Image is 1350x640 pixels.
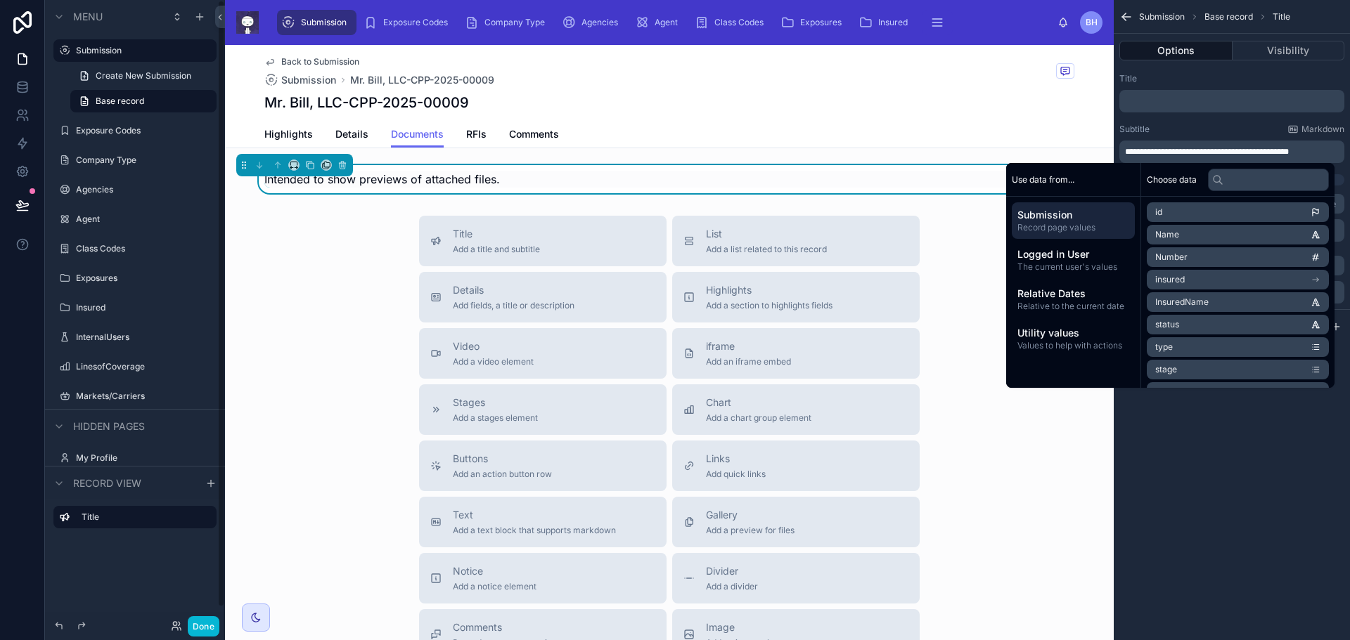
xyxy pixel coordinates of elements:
[672,497,920,547] button: GalleryAdd a preview for files
[484,17,545,28] span: Company Type
[453,339,534,353] span: Video
[466,122,487,150] a: RFIs
[301,17,347,28] span: Submission
[1273,11,1290,22] span: Title
[70,90,217,112] a: Base record
[277,10,356,35] a: Submission
[453,283,574,297] span: Details
[706,581,758,592] span: Add a divider
[509,127,559,141] span: Comments
[453,396,538,410] span: Stages
[1139,11,1185,22] span: Submission
[453,227,540,241] span: Title
[706,525,795,536] span: Add a preview for files
[264,93,469,112] h1: Mr. Bill, LLC-CPP-2025-00009
[706,508,795,522] span: Gallery
[706,620,795,634] span: Image
[1233,41,1345,60] button: Visibility
[706,396,811,410] span: Chart
[281,56,359,67] span: Back to Submission
[1119,73,1137,84] label: Title
[453,620,557,634] span: Comments
[672,553,920,603] button: DividerAdd a divider
[76,273,214,284] label: Exposures
[453,525,616,536] span: Add a text block that supports markdown
[1204,11,1253,22] span: Base record
[690,10,773,35] a: Class Codes
[76,214,214,225] a: Agent
[1017,247,1129,261] span: Logged in User
[350,73,494,87] a: Mr. Bill, LLC-CPP-2025-00009
[1012,174,1074,185] span: Use data from...
[655,17,678,28] span: Agent
[76,332,214,343] label: InternalUsers
[76,155,214,166] label: Company Type
[383,17,448,28] span: Exposure Codes
[270,7,1057,38] div: scrollable content
[1119,141,1344,163] div: scrollable content
[419,553,667,603] button: NoticeAdd a notice element
[188,616,219,636] button: Done
[391,122,444,148] a: Documents
[1119,90,1344,112] div: scrollable content
[776,10,851,35] a: Exposures
[264,122,313,150] a: Highlights
[714,17,764,28] span: Class Codes
[264,73,336,87] a: Submission
[706,452,766,466] span: Links
[706,469,766,480] span: Add quick links
[1017,208,1129,222] span: Submission
[76,125,214,136] label: Exposure Codes
[1119,124,1150,135] label: Subtitle
[1006,197,1140,363] div: scrollable content
[419,216,667,266] button: TitleAdd a title and subtitle
[1017,301,1129,312] span: Relative to the current date
[76,391,214,402] a: Markets/Carriers
[581,17,618,28] span: Agencies
[76,361,214,372] label: LinesofCoverage
[96,70,191,81] span: Create New Submission
[70,65,217,87] a: Create New Submission
[706,300,832,311] span: Add a section to highlights fields
[76,243,214,254] label: Class Codes
[453,356,534,367] span: Add a video element
[45,499,225,542] div: scrollable content
[335,127,368,141] span: Details
[878,17,908,28] span: Insured
[73,476,141,490] span: Record view
[453,581,536,592] span: Add a notice element
[672,272,920,322] button: HighlightsAdd a section to highlights fields
[419,328,667,379] button: VideoAdd a video element
[419,384,667,435] button: StagesAdd a stages element
[419,440,667,491] button: ButtonsAdd an action button row
[631,10,688,35] a: Agent
[706,244,827,255] span: Add a list related to this record
[264,56,359,67] a: Back to Submission
[73,419,145,433] span: Hidden pages
[76,452,214,464] label: My Profile
[854,10,918,35] a: Insured
[264,127,313,141] span: Highlights
[76,184,214,195] label: Agencies
[453,244,540,255] span: Add a title and subtitle
[96,96,144,107] span: Base record
[419,272,667,322] button: DetailsAdd fields, a title or description
[1287,124,1344,135] a: Markdown
[453,452,552,466] span: Buttons
[1086,17,1098,28] span: BH
[453,508,616,522] span: Text
[1301,124,1344,135] span: Markdown
[1017,222,1129,233] span: Record page values
[359,10,458,35] a: Exposure Codes
[73,10,103,24] span: Menu
[1147,174,1197,185] span: Choose data
[281,73,336,87] span: Submission
[1017,326,1129,340] span: Utility values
